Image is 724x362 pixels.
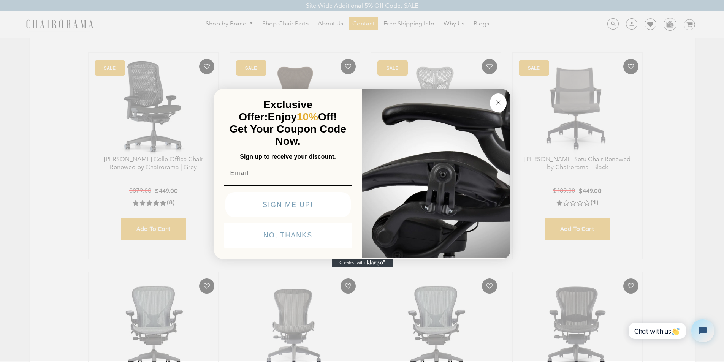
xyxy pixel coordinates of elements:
[224,185,352,186] img: underline
[224,223,352,248] button: NO, THANKS
[224,166,352,181] input: Email
[230,123,346,147] span: Get Your Coupon Code Now.
[297,111,318,123] span: 10%
[268,111,337,123] span: Enjoy Off!
[240,153,336,160] span: Sign up to receive your discount.
[225,192,351,217] button: SIGN ME UP!
[239,99,312,123] span: Exclusive Offer:
[623,313,721,349] iframe: Tidio Chat
[362,87,510,258] img: 92d77583-a095-41f6-84e7-858462e0427a.jpeg
[490,93,507,112] button: Close dialog
[332,258,393,267] a: Created with Klaviyo - opens in a new tab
